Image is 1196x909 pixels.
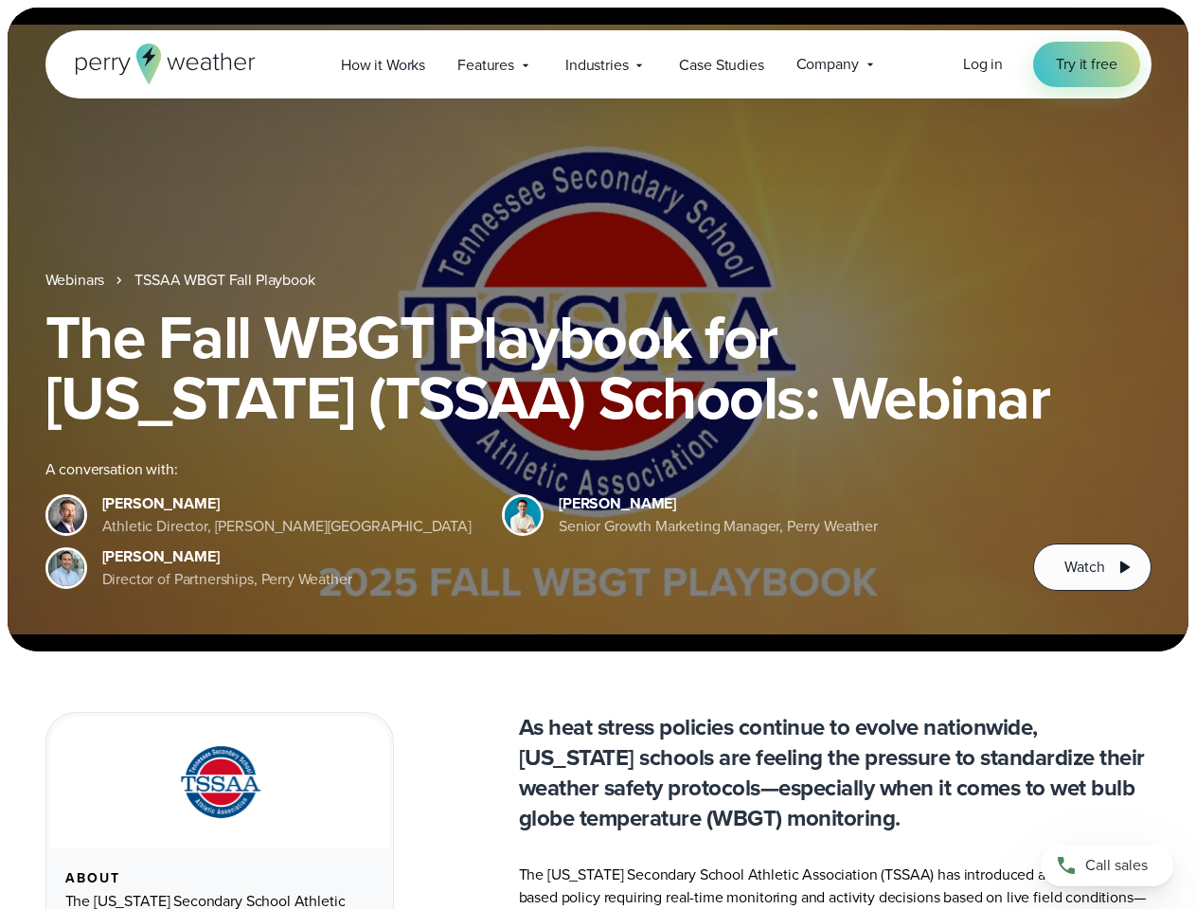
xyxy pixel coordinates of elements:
[102,568,352,591] div: Director of Partnerships, Perry Weather
[505,497,541,533] img: Spencer Patton, Perry Weather
[1085,854,1148,877] span: Call sales
[1056,53,1116,76] span: Try it free
[102,545,352,568] div: [PERSON_NAME]
[1033,42,1139,87] a: Try it free
[1033,544,1151,591] button: Watch
[457,54,514,77] span: Features
[519,712,1151,833] p: As heat stress policies continue to evolve nationwide, [US_STATE] schools are feeling the pressur...
[45,307,1151,428] h1: The Fall WBGT Playbook for [US_STATE] (TSSAA) Schools: Webinar
[65,871,374,886] div: About
[1041,845,1173,886] a: Call sales
[559,515,878,538] div: Senior Growth Marketing Manager, Perry Weather
[963,53,1003,76] a: Log in
[679,54,763,77] span: Case Studies
[963,53,1003,75] span: Log in
[325,45,441,84] a: How it Works
[45,269,1151,292] nav: Breadcrumb
[663,45,779,84] a: Case Studies
[45,458,1004,481] div: A conversation with:
[156,740,283,826] img: TSSAA-Tennessee-Secondary-School-Athletic-Association.svg
[102,492,473,515] div: [PERSON_NAME]
[796,53,859,76] span: Company
[102,515,473,538] div: Athletic Director, [PERSON_NAME][GEOGRAPHIC_DATA]
[48,550,84,586] img: Jeff Wood
[341,54,425,77] span: How it Works
[1064,556,1104,579] span: Watch
[48,497,84,533] img: Brian Wyatt
[565,54,628,77] span: Industries
[559,492,878,515] div: [PERSON_NAME]
[45,269,105,292] a: Webinars
[134,269,314,292] a: TSSAA WBGT Fall Playbook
